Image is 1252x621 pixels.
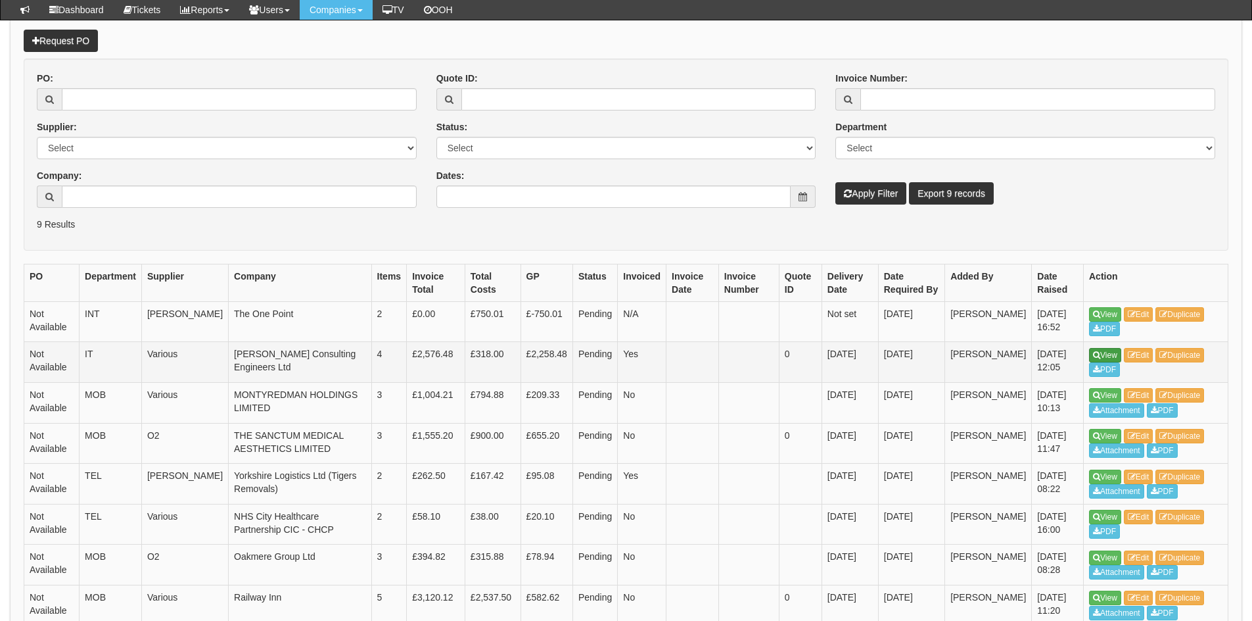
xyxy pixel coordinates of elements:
td: Yes [618,464,666,505]
td: No [618,423,666,464]
th: Invoiced [618,264,666,301]
th: Company [229,264,372,301]
td: 2 [371,301,407,342]
td: Not Available [24,383,80,424]
td: [DATE] 16:00 [1032,504,1084,545]
a: Duplicate [1155,429,1204,443]
td: 0 [779,342,822,383]
td: [PERSON_NAME] [141,301,228,342]
th: Department [80,264,142,301]
td: MONTYREDMAN HOLDINGS LIMITED [229,383,372,424]
td: £0.00 [407,301,465,342]
a: View [1089,510,1121,524]
label: Department [835,120,887,134]
td: [PERSON_NAME] [945,423,1032,464]
a: Duplicate [1155,510,1204,524]
a: Edit [1124,429,1153,443]
a: Attachment [1089,443,1144,458]
a: PDF [1089,524,1120,539]
a: Duplicate [1155,348,1204,362]
label: Quote ID: [436,72,478,85]
td: [DATE] [878,383,944,424]
th: Quote ID [779,264,822,301]
td: £315.88 [465,545,521,585]
td: [PERSON_NAME] [945,342,1032,383]
td: Pending [572,504,617,545]
button: Apply Filter [835,182,906,205]
td: [DATE] [878,504,944,545]
th: Status [572,264,617,301]
td: NHS City Healthcare Partnership CIC - CHCP [229,504,372,545]
td: [PERSON_NAME] [945,545,1032,585]
td: £900.00 [465,423,521,464]
td: Pending [572,464,617,505]
td: £318.00 [465,342,521,383]
td: £655.20 [521,423,572,464]
td: [DATE] 11:47 [1032,423,1084,464]
td: Pending [572,383,617,424]
td: Yes [618,342,666,383]
th: Action [1084,264,1228,301]
td: £95.08 [521,464,572,505]
th: Added By [945,264,1032,301]
td: £394.82 [407,545,465,585]
td: [DATE] 10:13 [1032,383,1084,424]
td: N/A [618,301,666,342]
th: Date Required By [878,264,944,301]
td: [DATE] 12:05 [1032,342,1084,383]
a: Attachment [1089,403,1144,418]
a: PDF [1147,443,1178,458]
td: Not Available [24,423,80,464]
a: View [1089,429,1121,443]
th: Items [371,264,407,301]
th: Total Costs [465,264,521,301]
td: £1,555.20 [407,423,465,464]
td: Pending [572,423,617,464]
td: 3 [371,383,407,424]
td: [DATE] [822,383,878,424]
a: Duplicate [1155,388,1204,403]
td: No [618,383,666,424]
td: 4 [371,342,407,383]
a: PDF [1147,565,1178,580]
a: Edit [1124,510,1153,524]
p: 9 Results [37,218,1215,231]
a: Duplicate [1155,470,1204,484]
td: Various [141,504,228,545]
td: 2 [371,504,407,545]
a: Edit [1124,470,1153,484]
td: £-750.01 [521,301,572,342]
td: [DATE] 16:52 [1032,301,1084,342]
td: 0 [779,423,822,464]
label: PO: [37,72,53,85]
th: Delivery Date [822,264,878,301]
a: Edit [1124,591,1153,605]
label: Company: [37,169,81,182]
td: £58.10 [407,504,465,545]
td: No [618,545,666,585]
td: Not Available [24,504,80,545]
th: Invoice Number [718,264,779,301]
td: [DATE] [878,342,944,383]
td: £78.94 [521,545,572,585]
a: PDF [1147,606,1178,620]
th: Supplier [141,264,228,301]
label: Invoice Number: [835,72,908,85]
td: MOB [80,545,142,585]
label: Status: [436,120,467,134]
th: GP [521,264,572,301]
a: View [1089,591,1121,605]
a: View [1089,348,1121,362]
td: £262.50 [407,464,465,505]
td: TEL [80,504,142,545]
a: Edit [1124,307,1153,322]
th: Invoice Date [666,264,719,301]
a: Request PO [24,30,98,52]
td: [PERSON_NAME] [945,383,1032,424]
th: Invoice Total [407,264,465,301]
a: PDF [1089,362,1120,377]
td: £38.00 [465,504,521,545]
td: O2 [141,423,228,464]
td: 2 [371,464,407,505]
label: Dates: [436,169,465,182]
